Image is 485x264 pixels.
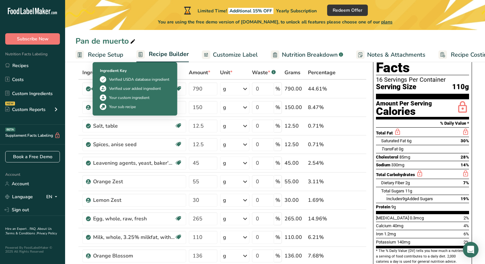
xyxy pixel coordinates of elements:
[308,233,336,241] div: 6.21%
[391,204,396,209] span: 9g
[82,69,110,76] span: Ingredient
[223,85,226,93] div: g
[376,76,469,83] div: 16 Servings Per Container
[88,50,123,59] span: Recipe Setup
[17,35,48,42] span: Subscribe Now
[223,196,226,204] div: g
[109,95,149,101] div: Your custom ingredient
[5,102,15,105] div: NEW
[223,104,226,111] div: g
[252,69,276,76] div: Waste
[333,7,362,14] span: Redeem Offer
[284,141,305,148] div: 12.50
[308,215,336,223] div: 14.96%
[93,215,174,223] div: Egg, whole, raw, fresh
[376,231,383,236] span: Iron
[464,240,469,244] span: 2%
[399,155,410,160] span: 85mg
[109,76,169,82] div: Verified USDA database ingredient
[276,8,317,14] span: Yearly Subscription
[463,180,469,185] span: 7%
[397,240,410,244] span: 140mg
[284,122,305,130] div: 12.50
[37,231,57,236] a: Privacy Policy
[391,162,404,167] span: 330mg
[223,252,226,260] div: g
[223,141,226,148] div: g
[381,138,406,143] span: Saturated Fat
[461,138,469,143] span: 30%
[376,45,469,75] h1: Nutrition Facts
[6,231,37,236] a: Terms & Conditions .
[136,47,189,63] a: Recipe Builder
[183,7,317,14] div: Limited Time!
[93,122,174,130] div: Salt, table
[464,215,469,220] span: 2%
[461,196,469,201] span: 19%
[407,138,411,143] span: 6g
[30,227,37,231] a: FAQ .
[376,162,390,167] span: Sodium
[284,69,300,76] span: Grams
[76,35,137,47] div: Pan de muerto
[284,233,305,241] div: 110.00
[376,101,432,107] div: Amount Per Serving
[5,128,15,132] div: BETA
[76,48,123,62] a: Recipe Setup
[5,227,28,231] a: Hire an Expert .
[284,85,305,93] div: 790.00
[308,104,336,111] div: 8.47%
[381,19,393,25] span: plans
[376,204,390,209] span: Protein
[376,223,392,228] span: Calcium
[223,215,226,223] div: g
[149,50,189,59] span: Recipe Builder
[158,19,393,25] span: You are using the free demo version of [DOMAIN_NAME], to unlock all features please choose one of...
[367,50,425,59] span: Notes & Attachments
[464,231,469,236] span: 6%
[213,50,258,59] span: Customize Label
[327,5,368,16] button: Redeem Offer
[384,231,396,236] span: 1.2mg
[109,104,136,110] div: Your sub recipe
[463,242,478,257] div: Open Intercom Messenger
[284,159,305,167] div: 45.00
[93,178,174,186] div: Orange Zest
[452,83,469,91] span: 110g
[5,33,60,45] button: Subscribe Now
[93,252,174,260] div: Orange Blossom
[5,151,60,162] a: Book a Free Demo
[376,240,396,244] span: Potassium
[308,196,336,204] div: 1.69%
[308,141,336,148] div: 0.71%
[284,215,305,223] div: 265.00
[93,141,174,148] div: Spices, anise seed
[5,191,33,202] a: Language
[5,227,52,236] a: About Us .
[93,233,174,241] div: Milk, whole, 3.25% milkfat, without added vitamin A and [MEDICAL_DATA]
[46,193,60,201] div: EN
[109,86,161,91] div: Verified user added ingredient
[376,107,432,116] div: Calories
[386,196,433,201] span: Includes Added Sugars
[223,159,226,167] div: g
[308,85,336,93] div: 44.61%
[220,69,232,76] span: Unit
[405,180,410,185] span: 2g
[461,162,469,167] span: 14%
[308,69,336,76] span: Percentage
[284,196,305,204] div: 30.00
[93,159,174,167] div: Leavening agents, yeast, baker's, compressed
[100,104,106,110] img: Sub Recipe
[308,159,336,167] div: 2.54%
[93,196,174,204] div: Lemon Zest
[228,8,273,14] span: Additional 15% OFF
[223,178,226,186] div: g
[381,180,404,185] span: Dietary Fiber
[189,69,210,76] span: Amount
[284,252,305,260] div: 136.00
[402,196,407,201] span: 9g
[271,48,343,62] a: Nutrition Breakdown
[282,50,338,59] span: Nutrition Breakdown
[284,178,305,186] div: 55.00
